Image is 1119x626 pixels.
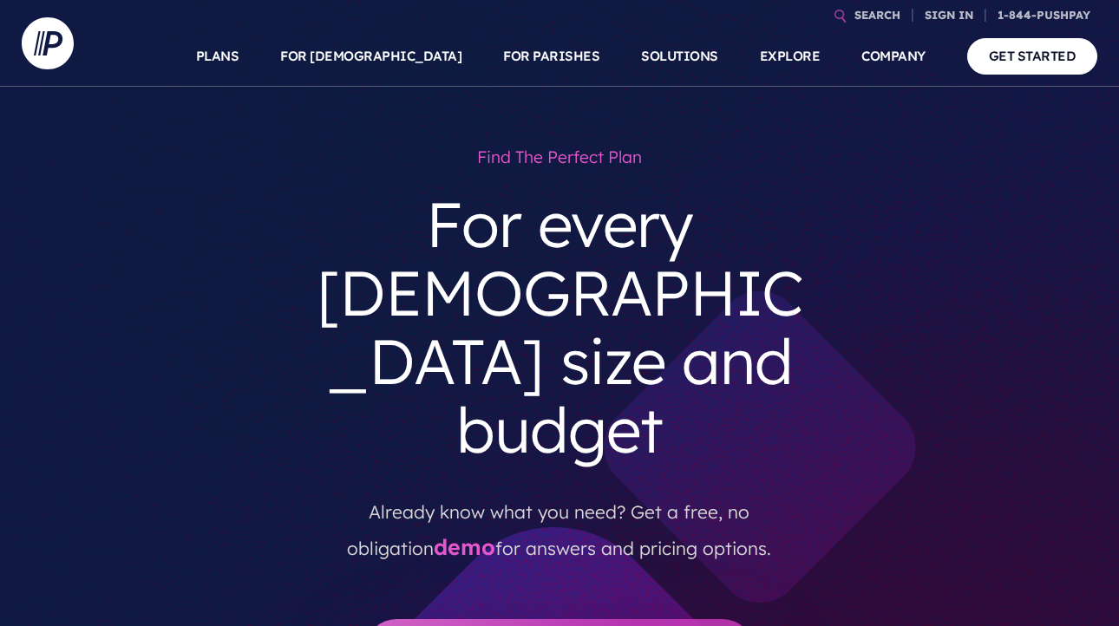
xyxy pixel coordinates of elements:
a: GET STARTED [967,38,1098,74]
h3: For every [DEMOGRAPHIC_DATA] size and budget [298,176,821,479]
a: FOR [DEMOGRAPHIC_DATA] [280,26,461,87]
a: COMPANY [861,26,926,87]
h1: Find the perfect plan [298,139,821,176]
a: PLANS [196,26,239,87]
a: SOLUTIONS [641,26,718,87]
a: FOR PARISHES [503,26,599,87]
p: Already know what you need? Get a free, no obligation for answers and pricing options. [311,479,808,567]
a: EXPLORE [760,26,821,87]
a: demo [434,533,495,560]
